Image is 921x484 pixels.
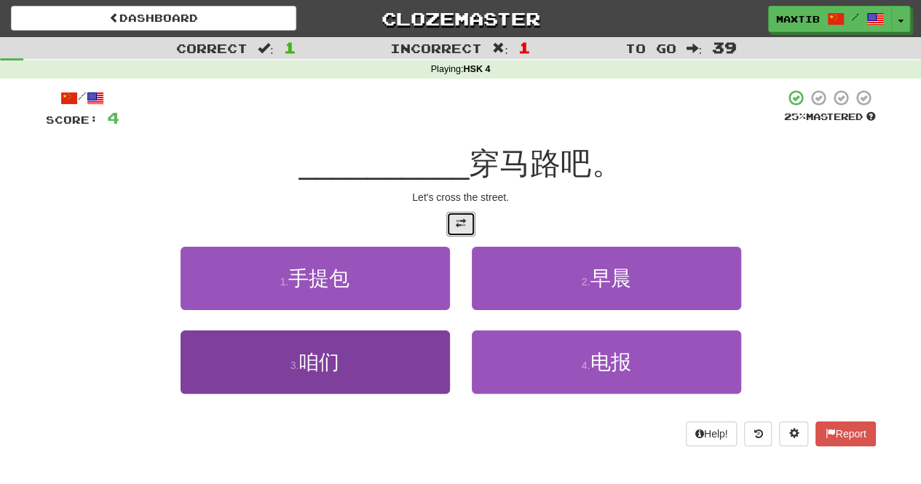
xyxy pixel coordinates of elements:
span: 39 [712,39,737,56]
span: To go [625,41,676,55]
strong: HSK 4 [463,64,490,74]
a: maxtib / [768,6,892,32]
button: Help! [686,421,738,446]
span: Score: [46,114,98,126]
span: Correct [176,41,248,55]
span: : [686,42,702,55]
span: : [258,42,274,55]
button: 2.早晨 [472,247,741,310]
button: 1.手提包 [181,247,450,310]
span: Incorrect [390,41,482,55]
span: 咱们 [299,351,339,373]
div: Mastered [784,111,876,124]
button: Toggle translation (alt+t) [446,212,475,237]
small: 1 . [280,276,289,287]
span: 1 [518,39,531,56]
button: Report [815,421,875,446]
button: 4.电报 [472,330,741,394]
a: Clozemaster [318,6,604,31]
button: Round history (alt+y) [744,421,772,446]
button: 3.咱们 [181,330,450,394]
div: / [46,89,119,107]
span: / [852,12,859,22]
div: Let's cross the street. [46,190,876,205]
span: 手提包 [288,267,349,290]
span: 穿马路吧。 [469,146,622,180]
small: 4 . [582,360,590,371]
span: __________ [299,146,470,180]
span: 25 % [784,111,806,122]
small: 2 . [582,276,590,287]
small: 3 . [290,360,299,371]
span: maxtib [776,12,820,25]
span: : [492,42,508,55]
span: 4 [107,108,119,127]
a: Dashboard [11,6,296,31]
span: 1 [284,39,296,56]
span: 早晨 [590,267,631,290]
span: 电报 [590,351,631,373]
